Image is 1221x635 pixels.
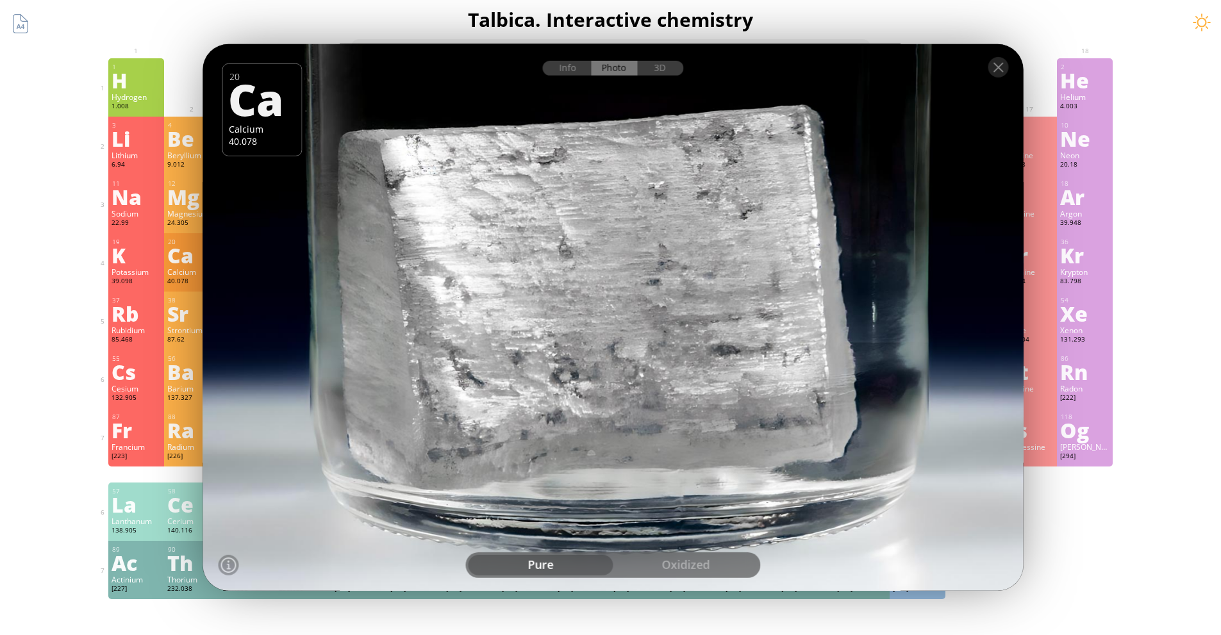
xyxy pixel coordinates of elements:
div: 140.116 [167,526,217,536]
div: Ba [167,361,217,382]
div: Hydrogen [112,92,161,102]
div: 9.012 [167,160,217,170]
div: Francium [112,441,161,452]
div: Ac [112,552,161,573]
div: 57 [112,487,161,495]
div: 36 [1061,238,1109,246]
div: [293] [1004,452,1054,462]
div: 9 [1005,121,1054,129]
div: 87.62 [167,335,217,345]
div: Calcium [229,123,295,135]
div: At [1004,361,1054,382]
div: 4 [168,121,217,129]
div: Actinium [112,574,161,584]
div: Rn [1060,361,1109,382]
div: Na [112,186,161,207]
div: Rubidium [112,325,161,335]
div: 6.94 [112,160,161,170]
div: Sr [167,303,217,324]
div: Radium [167,441,217,452]
div: Bromine [1004,267,1054,277]
div: Potassium [112,267,161,277]
div: 40.078 [229,135,295,147]
div: 18 [1061,179,1109,188]
div: Thorium [167,574,217,584]
div: [210] [1004,393,1054,404]
div: 85 [1005,354,1054,363]
div: 117 [1005,413,1054,421]
div: [227] [112,584,161,595]
div: 2 [1061,63,1109,71]
div: Lithium [112,150,161,160]
div: 55 [112,354,161,363]
div: H [112,70,161,90]
div: [294] [1060,452,1109,462]
div: 87 [112,413,161,421]
div: Cerium [167,516,217,526]
div: Cesium [112,383,161,393]
div: Strontium [167,325,217,335]
div: [PERSON_NAME] [1060,441,1109,452]
div: Iodine [1004,325,1054,335]
div: 88 [168,413,217,421]
div: Magnesium [167,208,217,219]
div: Br [1004,245,1054,265]
div: Th [167,552,217,573]
div: 232.038 [167,584,217,595]
div: 38 [168,296,217,304]
div: Ca [229,77,294,120]
div: La [112,494,161,515]
div: 1.008 [112,102,161,112]
div: [222] [1060,393,1109,404]
h1: Talbica. Interactive chemistry [98,6,1124,33]
div: 53 [1005,296,1054,304]
div: Lanthanum [112,516,161,526]
div: 85.468 [112,335,161,345]
div: 39.948 [1060,219,1109,229]
div: Cs [112,361,161,382]
div: Kr [1060,245,1109,265]
div: [226] [167,452,217,462]
div: Ra [167,420,217,440]
div: 3 [112,121,161,129]
div: 90 [168,545,217,554]
div: 83.798 [1060,277,1109,287]
div: 126.904 [1004,335,1054,345]
div: Chlorine [1004,208,1054,219]
div: Beryllium [167,150,217,160]
div: 89 [112,545,161,554]
div: Fr [112,420,161,440]
div: 118 [1061,413,1109,421]
div: 40.078 [167,277,217,287]
div: Ar [1060,186,1109,207]
div: Xenon [1060,325,1109,335]
div: Ce [167,494,217,515]
div: 39.098 [112,277,161,287]
div: 86 [1061,354,1109,363]
div: Be [167,128,217,149]
div: 10 [1061,121,1109,129]
div: Radon [1060,383,1109,393]
div: Neon [1060,150,1109,160]
div: 24.305 [167,219,217,229]
div: Mg [167,186,217,207]
div: He [1060,70,1109,90]
div: 132.905 [112,393,161,404]
div: Barium [167,383,217,393]
div: 54 [1061,296,1109,304]
div: 1 [112,63,161,71]
div: 20 [168,238,217,246]
div: 11 [112,179,161,188]
div: 56 [168,354,217,363]
div: Ne [1060,128,1109,149]
div: Sodium [112,208,161,219]
div: Li [112,128,161,149]
div: 35 [1005,238,1054,246]
div: 3D [638,61,684,76]
div: Astatine [1004,383,1054,393]
div: K [112,245,161,265]
div: Info [543,61,592,76]
div: 20.18 [1060,160,1109,170]
div: Ca [167,245,217,265]
div: 35.45 [1004,219,1054,229]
